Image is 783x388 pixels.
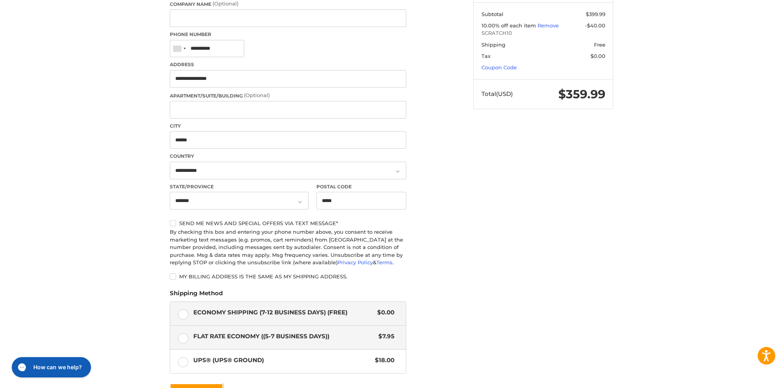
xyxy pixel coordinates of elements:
[481,53,491,59] span: Tax
[8,354,93,380] iframe: Gorgias live chat messenger
[170,123,406,130] label: City
[481,42,505,48] span: Shipping
[585,22,605,29] span: -$40.00
[481,11,503,17] span: Subtotal
[594,42,605,48] span: Free
[170,183,309,190] label: State/Province
[213,0,238,7] small: (Optional)
[193,308,374,317] span: Economy Shipping (7-12 Business Days) (Free)
[538,22,559,29] a: Remove
[374,332,394,341] span: $7.95
[316,183,407,190] label: Postal Code
[193,356,371,365] span: UPS® (UPS® Ground)
[170,289,223,301] legend: Shipping Method
[373,308,394,317] span: $0.00
[170,273,406,280] label: My billing address is the same as my shipping address.
[170,61,406,68] label: Address
[481,90,513,97] span: Total (USD)
[193,332,375,341] span: Flat Rate Economy ((5-7 Business Days))
[481,64,517,70] a: Coupon Code
[170,153,406,160] label: Country
[170,220,406,226] label: Send me news and special offers via text message*
[481,22,538,29] span: 10.00% off each item
[170,228,406,267] div: By checking this box and entering your phone number above, you consent to receive marketing text ...
[170,31,406,38] label: Phone Number
[244,92,270,98] small: (Optional)
[586,11,605,17] span: $399.99
[558,87,605,101] span: $359.99
[371,356,394,365] span: $18.00
[481,29,605,37] span: SCRATCH10
[338,259,373,265] a: Privacy Policy
[376,259,392,265] a: Terms
[170,92,406,99] label: Apartment/Suite/Building
[590,53,605,59] span: $0.00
